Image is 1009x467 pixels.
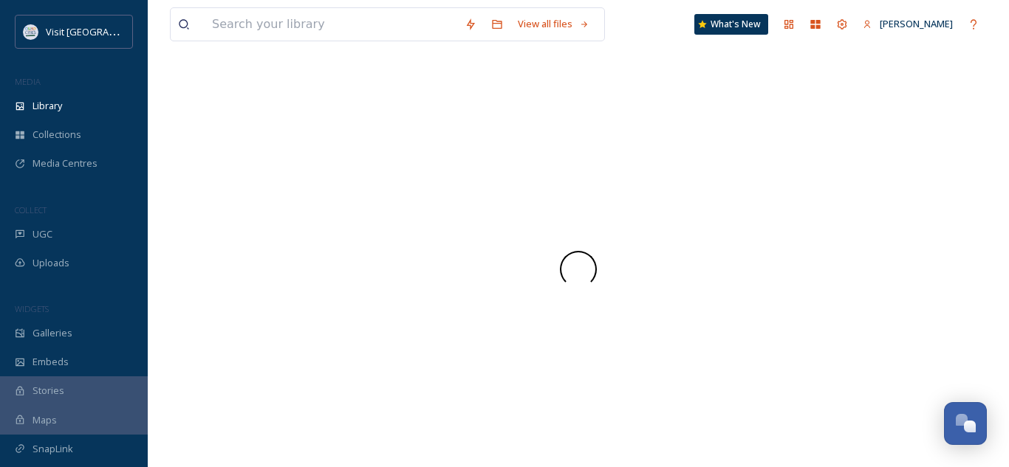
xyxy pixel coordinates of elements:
img: QCCVB_VISIT_vert_logo_4c_tagline_122019.svg [24,24,38,39]
span: Galleries [33,326,72,340]
button: Open Chat [944,402,987,445]
span: [PERSON_NAME] [880,17,953,30]
a: What's New [694,14,768,35]
span: UGC [33,227,52,241]
span: Embeds [33,355,69,369]
span: Uploads [33,256,69,270]
span: Visit [GEOGRAPHIC_DATA] [46,24,160,38]
span: Library [33,99,62,113]
span: WIDGETS [15,303,49,314]
a: [PERSON_NAME] [855,10,960,38]
span: COLLECT [15,204,47,215]
span: Stories [33,384,64,398]
a: View all files [510,10,597,38]
span: MEDIA [15,76,41,87]
span: Collections [33,128,81,142]
span: Media Centres [33,156,98,170]
span: SnapLink [33,442,73,456]
span: Maps [33,413,57,427]
input: Search your library [205,8,457,41]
